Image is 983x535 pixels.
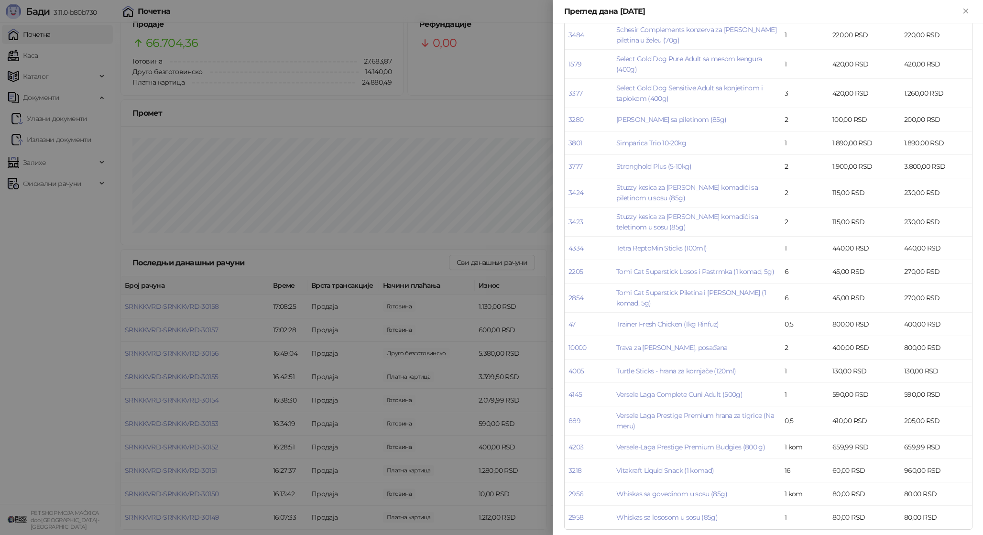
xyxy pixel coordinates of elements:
a: 3423 [568,218,583,226]
td: 2 [781,207,829,237]
td: 80,00 RSD [900,506,972,529]
td: 400,00 RSD [829,336,900,360]
td: 1.890,00 RSD [900,131,972,155]
a: 3777 [568,162,582,171]
td: 0,5 [781,313,829,336]
td: 45,00 RSD [829,284,900,313]
td: 410,00 RSD [829,406,900,436]
a: Schesir Complements konzerva za [PERSON_NAME] piletina u želeu (70g) [616,25,776,44]
td: 440,00 RSD [829,237,900,260]
a: 2205 [568,267,583,276]
td: 2 [781,178,829,207]
a: Turtle Sticks - hrana za kornjače (120ml) [616,367,736,375]
a: Versele Laga Prestige Premium hrana za tigrice (Na meru) [616,411,774,430]
a: Tomi Cat Superstick Losos i Pastrmka (1 komad, 5g) [616,267,774,276]
a: 889 [568,416,580,425]
td: 220,00 RSD [829,21,900,50]
td: 16 [781,459,829,482]
a: Vitakraft Liquid Snack (1 komad) [616,466,714,475]
td: 6 [781,260,829,284]
td: 3 [781,79,829,108]
a: 1579 [568,60,581,68]
td: 2 [781,108,829,131]
td: 6 [781,284,829,313]
td: 2 [781,155,829,178]
a: 47 [568,320,576,328]
a: Stuzzy kesica za [PERSON_NAME] komadići sa teletinom u sosu (85g) [616,212,758,231]
td: 270,00 RSD [900,284,972,313]
a: Stuzzy kesica za [PERSON_NAME] komadići sa piletinom u sosu (85g) [616,183,758,202]
td: 80,00 RSD [829,506,900,529]
td: 200,00 RSD [900,108,972,131]
a: Select Gold Dog Pure Adult sa mesom kengura (400g) [616,55,762,74]
a: 3280 [568,115,583,124]
td: 1 kom [781,482,829,506]
td: 1 kom [781,436,829,459]
td: 1.890,00 RSD [829,131,900,155]
a: 4334 [568,244,583,252]
td: 420,00 RSD [829,50,900,79]
a: 2958 [568,513,583,522]
a: Versele-Laga Prestige Premium Budgies (800 g) [616,443,765,451]
td: 960,00 RSD [900,459,972,482]
a: 3377 [568,89,582,98]
td: 659,99 RSD [829,436,900,459]
a: Versele Laga Complete Cuni Adult (500g) [616,390,743,399]
td: 1.900,00 RSD [829,155,900,178]
td: 45,00 RSD [829,260,900,284]
td: 590,00 RSD [900,383,972,406]
a: Trainer Fresh Chicken (1kg Rinfuz) [616,320,719,328]
td: 1 [781,21,829,50]
td: 80,00 RSD [829,482,900,506]
a: Whiskas sa lososom u sosu (85g) [616,513,718,522]
td: 1 [781,237,829,260]
a: 10000 [568,343,587,352]
td: 800,00 RSD [900,336,972,360]
td: 220,00 RSD [900,21,972,50]
a: Simparica Trio 10-20kg [616,139,686,147]
td: 115,00 RSD [829,207,900,237]
a: [PERSON_NAME] sa piletinom (85g) [616,115,727,124]
td: 1 [781,131,829,155]
a: Select Gold Dog Sensitive Adult sa konjetinom i tapiokom (400g) [616,84,763,103]
a: 3218 [568,466,581,475]
td: 590,00 RSD [829,383,900,406]
a: Whiskas sa govedinom u sosu (85g) [616,490,727,498]
td: 205,00 RSD [900,406,972,436]
td: 440,00 RSD [900,237,972,260]
a: Tomi Cat Superstick Piletina i [PERSON_NAME] (1 komad, 5g) [616,288,766,307]
a: 4203 [568,443,583,451]
td: 100,00 RSD [829,108,900,131]
a: 2854 [568,294,583,302]
td: 230,00 RSD [900,178,972,207]
td: 60,00 RSD [829,459,900,482]
td: 1 [781,50,829,79]
td: 130,00 RSD [829,360,900,383]
a: Stronghold Plus (5-10kg) [616,162,692,171]
td: 800,00 RSD [829,313,900,336]
td: 80,00 RSD [900,482,972,506]
td: 3.800,00 RSD [900,155,972,178]
td: 0,5 [781,406,829,436]
td: 1.260,00 RSD [900,79,972,108]
td: 659,99 RSD [900,436,972,459]
td: 1 [781,360,829,383]
td: 420,00 RSD [829,79,900,108]
td: 2 [781,336,829,360]
td: 230,00 RSD [900,207,972,237]
td: 130,00 RSD [900,360,972,383]
a: 4145 [568,390,582,399]
td: 270,00 RSD [900,260,972,284]
td: 1 [781,383,829,406]
a: 2956 [568,490,583,498]
td: 420,00 RSD [900,50,972,79]
a: Tetra ReptoMin Sticks (100ml) [616,244,707,252]
a: 3801 [568,139,582,147]
td: 400,00 RSD [900,313,972,336]
button: Close [960,6,972,17]
a: Trava za [PERSON_NAME], posađena [616,343,728,352]
a: 4005 [568,367,584,375]
td: 1 [781,506,829,529]
a: 3424 [568,188,583,197]
td: 115,00 RSD [829,178,900,207]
